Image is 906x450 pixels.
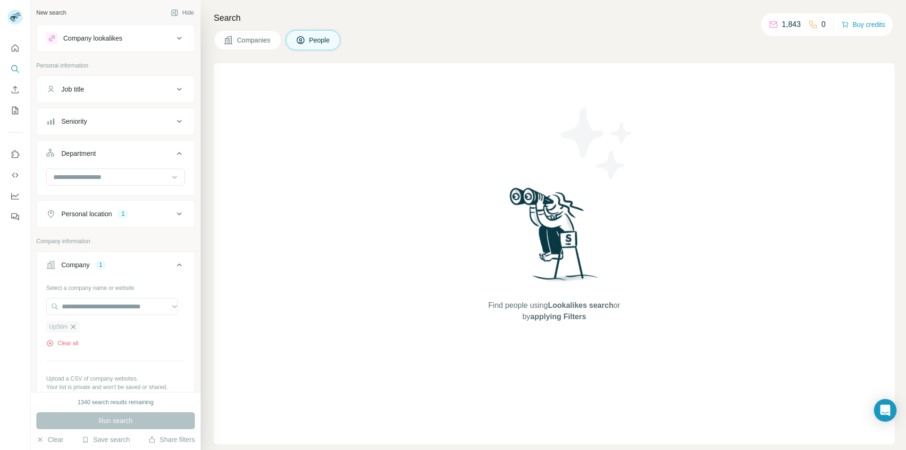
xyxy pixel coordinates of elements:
div: Personal location [61,209,112,219]
h4: Search [214,11,895,25]
button: Use Surfe on LinkedIn [8,146,23,163]
p: 0 [822,19,826,30]
span: Lookalikes search [548,301,613,309]
button: Clear all [46,339,78,348]
div: 1340 search results remaining [78,398,154,407]
button: Personal location1 [37,203,194,225]
img: Surfe Illustration - Woman searching with binoculars [505,185,604,290]
div: Job title [61,85,84,94]
button: Enrich CSV [8,81,23,98]
img: Avatar [8,9,23,25]
div: Company lookalikes [63,34,122,43]
span: Find people using or by [478,300,629,323]
button: Use Surfe API [8,167,23,184]
p: Personal information [36,61,195,70]
p: Your list is private and won't be saved or shared. [46,383,185,391]
img: Surfe Illustration - Stars [554,101,639,186]
div: 1 [117,210,128,218]
div: Open Intercom Messenger [874,399,897,422]
div: Company [61,260,90,270]
button: Feedback [8,208,23,225]
button: Clear [36,435,63,444]
button: Quick start [8,40,23,57]
button: Hide [164,6,201,20]
button: Job title [37,78,194,101]
div: 1 [95,261,106,269]
span: UpStim [49,323,67,331]
button: Company1 [37,254,194,280]
button: Dashboard [8,187,23,204]
button: Buy credits [841,18,885,31]
span: applying Filters [530,313,586,321]
button: Department [37,142,194,169]
span: Companies [237,35,271,45]
div: Select a company name or website [46,280,185,292]
button: Company lookalikes [37,27,194,50]
button: Share filters [148,435,195,444]
p: 1,843 [782,19,801,30]
div: New search [36,8,66,17]
span: People [309,35,331,45]
p: Upload a CSV of company websites. [46,374,185,383]
button: Save search [82,435,130,444]
div: Seniority [61,117,87,126]
button: Search [8,60,23,77]
button: Seniority [37,110,194,133]
div: Department [61,149,96,158]
p: Company information [36,237,195,246]
button: My lists [8,102,23,119]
